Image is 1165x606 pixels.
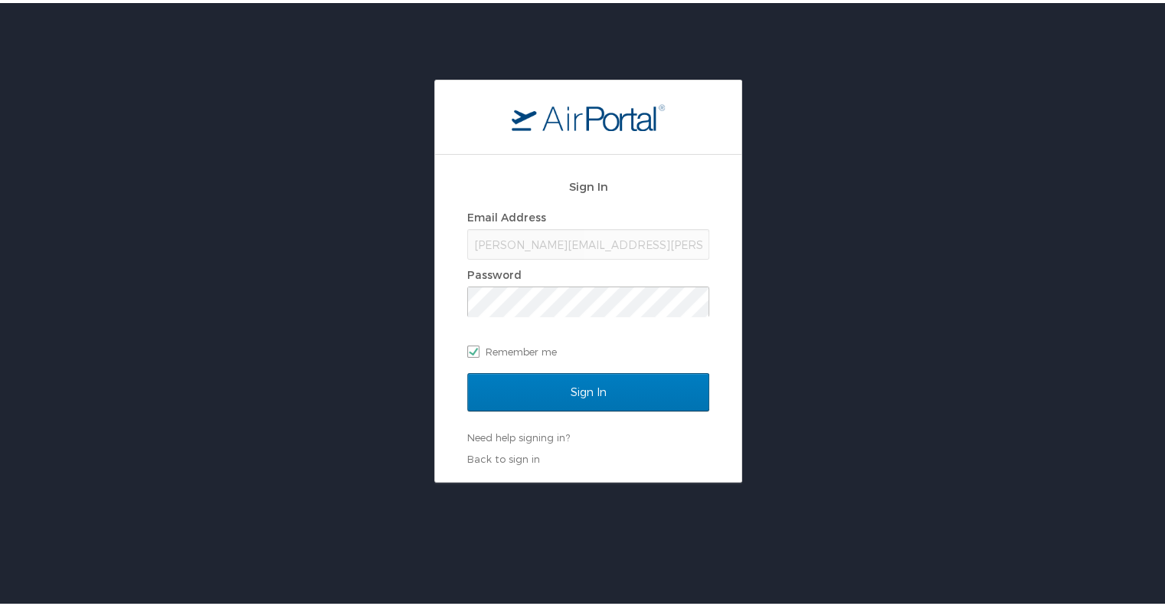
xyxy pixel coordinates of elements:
[512,100,665,128] img: logo
[467,265,522,278] label: Password
[467,428,570,441] a: Need help signing in?
[467,175,709,192] h2: Sign In
[467,337,709,360] label: Remember me
[467,450,540,462] a: Back to sign in
[467,370,709,408] input: Sign In
[467,208,546,221] label: Email Address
